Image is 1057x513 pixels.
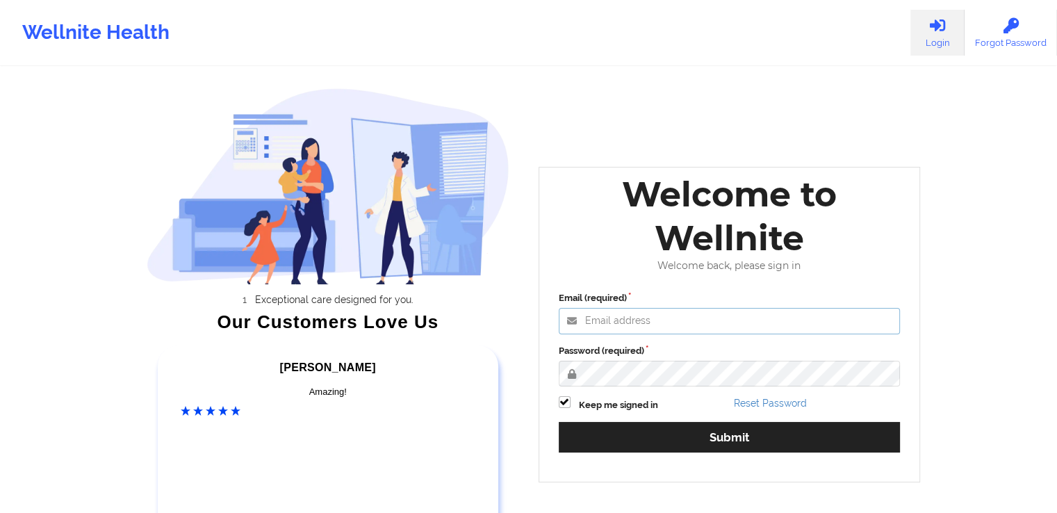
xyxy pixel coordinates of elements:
[734,398,807,409] a: Reset Password
[559,422,901,452] button: Submit
[579,398,658,412] label: Keep me signed in
[147,88,509,284] img: wellnite-auth-hero_200.c722682e.png
[159,294,509,305] li: Exceptional care designed for you.
[559,344,901,358] label: Password (required)
[549,172,910,260] div: Welcome to Wellnite
[910,10,965,56] a: Login
[549,260,910,272] div: Welcome back, please sign in
[147,315,509,329] div: Our Customers Love Us
[181,385,475,399] div: Amazing!
[280,361,376,373] span: [PERSON_NAME]
[559,308,901,334] input: Email address
[559,291,901,305] label: Email (required)
[965,10,1057,56] a: Forgot Password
